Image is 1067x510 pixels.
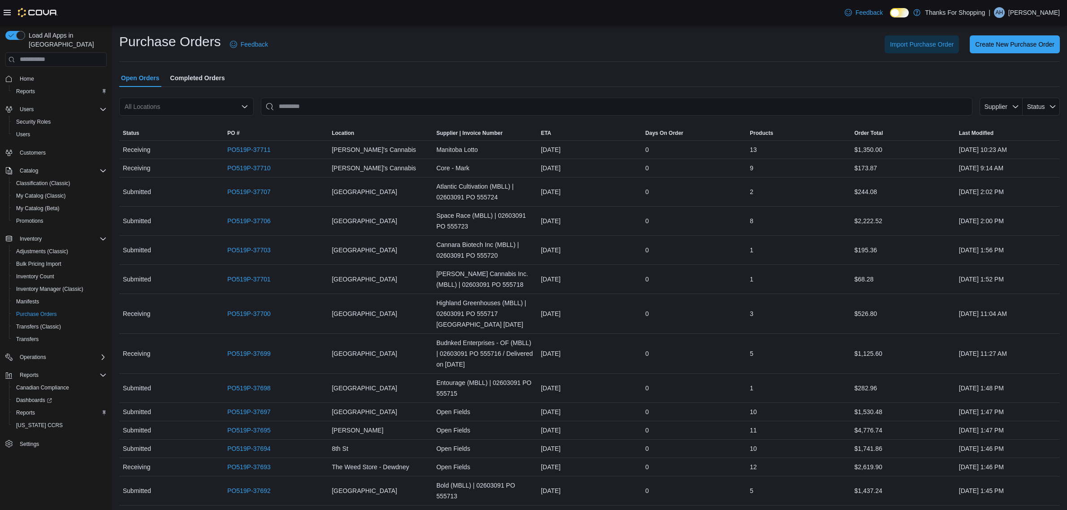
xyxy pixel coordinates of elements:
div: $1,741.86 [851,440,955,458]
div: [DATE] [537,305,642,323]
a: PO519P-37700 [227,308,271,319]
span: 0 [645,163,649,173]
span: 1 [750,274,753,285]
div: $4,776.74 [851,421,955,439]
a: Manifests [13,296,43,307]
div: [DATE] 1:48 PM [955,379,1060,397]
span: Days On Order [645,130,683,137]
span: Completed Orders [170,69,225,87]
span: 0 [645,425,649,436]
span: [GEOGRAPHIC_DATA] [332,348,397,359]
span: 0 [645,383,649,393]
div: Space Race (MBLL) | 02603091 PO 555723 [433,207,537,235]
input: This is a search bar. After typing your query, hit enter to filter the results lower in the page. [261,98,972,116]
span: Inventory [20,235,42,242]
span: 8th St [332,443,348,454]
span: 1 [750,383,753,393]
div: [DATE] 1:52 PM [955,270,1060,288]
span: Security Roles [13,117,107,127]
button: Bulk Pricing Import [9,258,110,270]
button: Settings [2,437,110,450]
span: Catalog [16,165,107,176]
span: [PERSON_NAME] [332,425,383,436]
span: Users [16,131,30,138]
span: Reports [16,370,107,380]
span: My Catalog (Classic) [16,192,66,199]
span: [GEOGRAPHIC_DATA] [332,186,397,197]
a: PO519P-37698 [227,383,271,393]
span: Order Total [855,130,883,137]
div: [DATE] [537,159,642,177]
div: $68.28 [851,270,955,288]
span: The Weed Store - Dewdney [332,462,409,472]
a: Users [13,129,34,140]
span: Create New Purchase Order [975,40,1054,49]
div: Bold (MBLL) | 02603091 PO 555713 [433,476,537,505]
span: 0 [645,216,649,226]
span: Inventory Count [16,273,54,280]
span: My Catalog (Classic) [13,190,107,201]
div: $1,350.00 [851,141,955,159]
div: Highland Greenhouses (MBLL) | 02603091 PO 555717 [GEOGRAPHIC_DATA] [DATE] [433,294,537,333]
span: Inventory [16,233,107,244]
button: Purchase Orders [9,308,110,320]
div: [DATE] [537,183,642,201]
a: Home [16,73,38,84]
a: PO519P-37693 [227,462,271,472]
span: Bulk Pricing Import [13,259,107,269]
button: Catalog [16,165,42,176]
div: [DATE] [537,141,642,159]
button: Customers [2,146,110,159]
div: Core - Mark [433,159,537,177]
a: Transfers (Classic) [13,321,65,332]
a: PO519P-37706 [227,216,271,226]
button: Users [16,104,37,115]
span: 0 [645,308,649,319]
span: 10 [750,443,757,454]
button: Inventory Count [9,270,110,283]
span: 12 [750,462,757,472]
a: Feedback [841,4,886,22]
div: [DATE] [537,440,642,458]
button: Status [119,126,224,140]
span: 0 [645,348,649,359]
button: Import Purchase Order [885,35,959,53]
p: Thanks For Shopping [925,7,985,18]
span: 2 [750,186,753,197]
button: Security Roles [9,116,110,128]
span: Promotions [16,217,43,225]
span: Transfers (Classic) [13,321,107,332]
span: Submitted [123,186,151,197]
div: [DATE] [537,212,642,230]
div: $1,530.48 [851,403,955,421]
span: Classification (Classic) [13,178,107,189]
span: 0 [645,443,649,454]
a: Purchase Orders [13,309,60,320]
span: Submitted [123,216,151,226]
div: [DATE] 2:00 PM [955,212,1060,230]
span: 11 [750,425,757,436]
button: Catalog [2,164,110,177]
div: [DATE] 2:02 PM [955,183,1060,201]
div: [DATE] [537,403,642,421]
h1: Purchase Orders [119,33,221,51]
span: Canadian Compliance [16,384,69,391]
div: $2,619.90 [851,458,955,476]
a: PO519P-37694 [227,443,271,454]
span: 3 [750,308,753,319]
button: Adjustments (Classic) [9,245,110,258]
span: Adjustments (Classic) [13,246,107,257]
button: Location [328,126,432,140]
p: [PERSON_NAME] [1008,7,1060,18]
span: Location [332,130,354,137]
div: [DATE] [537,270,642,288]
span: Receiving [123,144,150,155]
span: Inventory Count [13,271,107,282]
a: Inventory Manager (Classic) [13,284,87,294]
span: [GEOGRAPHIC_DATA] [332,406,397,417]
span: Receiving [123,308,150,319]
span: 0 [645,274,649,285]
div: $244.08 [851,183,955,201]
p: | [989,7,990,18]
span: 13 [750,144,757,155]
